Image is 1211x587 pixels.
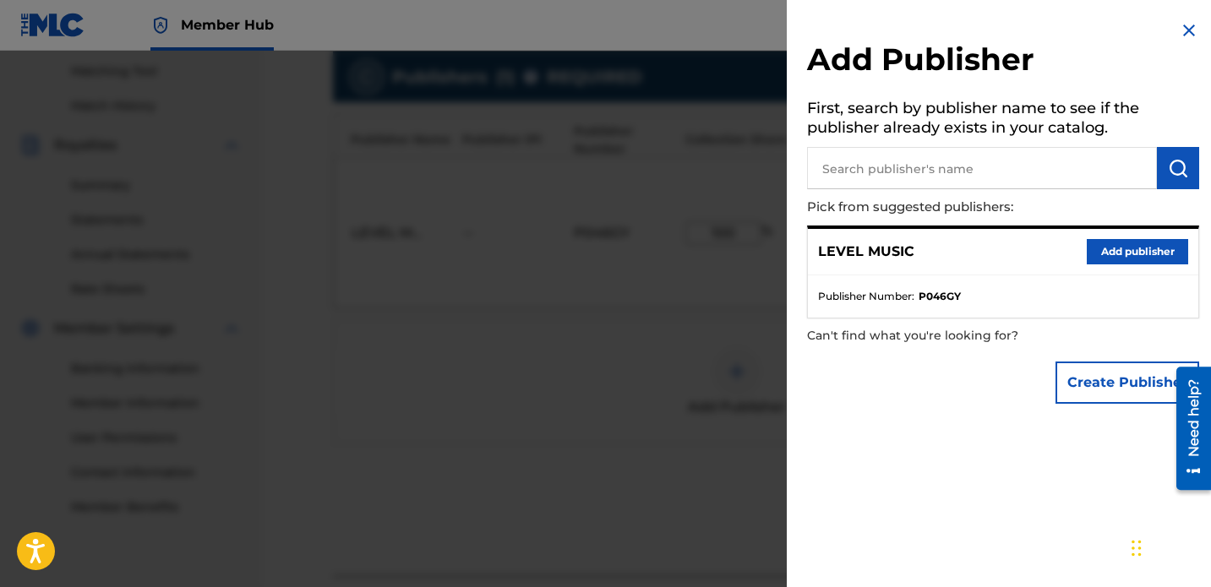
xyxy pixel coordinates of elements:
button: Create Publisher [1056,361,1199,404]
span: Publisher Number : [818,289,914,304]
input: Search publisher's name [807,147,1157,189]
iframe: Resource Center [1164,361,1211,497]
h5: First, search by publisher name to see if the publisher already exists in your catalog. [807,94,1199,147]
div: Drag [1132,523,1142,573]
p: LEVEL MUSIC [818,242,914,262]
strong: P046GY [919,289,961,304]
img: MLC Logo [20,13,85,37]
p: Can't find what you're looking for? [807,318,1103,353]
p: Pick from suggested publishers: [807,189,1103,226]
iframe: Chat Widget [1126,506,1211,587]
img: Top Rightsholder [150,15,171,35]
img: Search Works [1168,158,1188,178]
h2: Add Publisher [807,41,1199,84]
button: Add publisher [1087,239,1188,264]
span: Member Hub [181,15,274,35]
